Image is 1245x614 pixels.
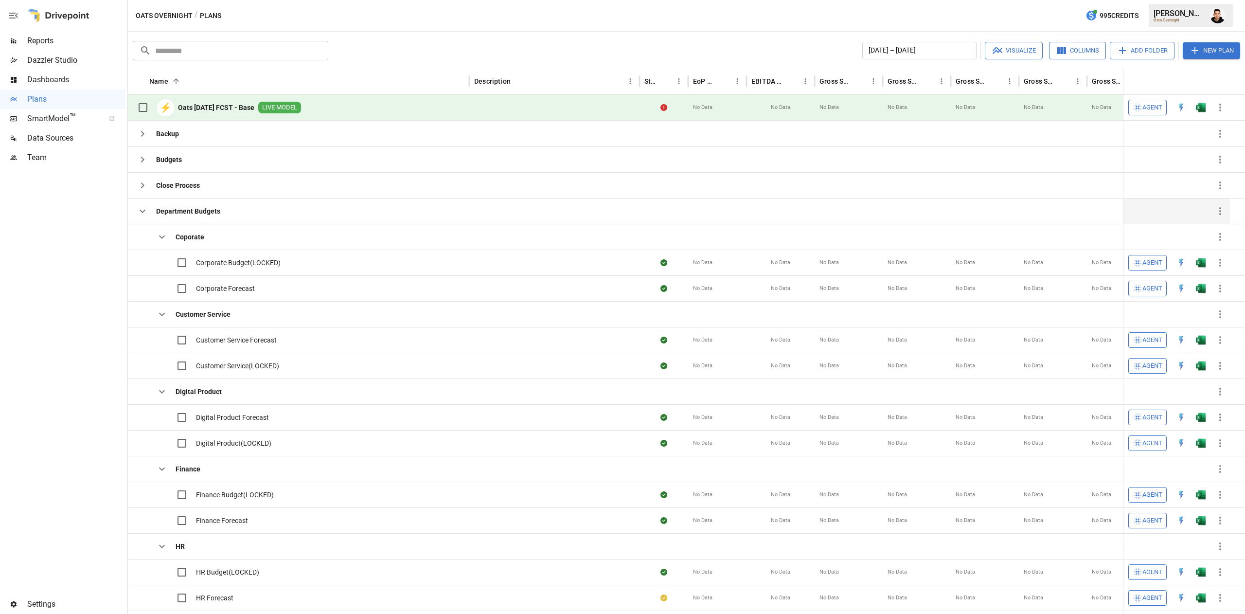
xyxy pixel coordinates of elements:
[771,104,790,111] span: No Data
[1024,594,1043,602] span: No Data
[660,593,667,603] div: Your plan has changes in Excel that are not reflected in the Drivepoint Data Warehouse, select "S...
[27,132,125,144] span: Data Sources
[176,387,222,397] b: Digital Product
[156,129,179,139] b: Backup
[474,77,511,85] div: Description
[956,517,975,524] span: No Data
[660,361,667,371] div: Sync complete
[196,593,233,603] span: HR Forecast
[1176,490,1186,500] img: quick-edit-flash.b8aec18c.svg
[660,490,667,500] div: Sync complete
[1128,255,1167,271] button: Agent
[1092,259,1111,267] span: No Data
[1128,281,1167,296] button: Agent
[196,567,259,577] span: HR Budget(LOCKED)
[672,74,686,88] button: Status column menu
[1082,7,1142,25] button: 995Credits
[1196,413,1206,422] div: Open in Excel
[819,439,839,447] span: No Data
[1092,594,1111,602] span: No Data
[819,285,839,292] span: No Data
[819,517,839,524] span: No Data
[1154,18,1204,22] div: Oats Overnight
[888,77,920,85] div: Gross Sales: DTC Online
[660,438,667,448] div: Sync complete
[771,517,790,524] span: No Data
[693,594,712,602] span: No Data
[258,103,301,112] span: LIVE MODEL
[956,439,975,447] span: No Data
[819,362,839,370] span: No Data
[1024,362,1043,370] span: No Data
[1003,74,1016,88] button: Gross Sales: Marketplace column menu
[1024,104,1043,111] span: No Data
[1176,593,1186,603] div: Open in Quick Edit
[1092,77,1124,85] div: Gross Sales: Retail
[1142,412,1162,423] span: Agent
[1092,414,1111,421] span: No Data
[1024,491,1043,499] span: No Data
[176,309,231,319] b: Customer Service
[176,464,200,474] b: Finance
[157,99,174,116] div: ⚡
[1024,414,1043,421] span: No Data
[1128,564,1167,580] button: Agent
[956,362,975,370] span: No Data
[1049,42,1106,59] button: Columns
[660,516,667,525] div: Sync complete
[1142,102,1162,113] span: Agent
[799,74,812,88] button: EBITDA Margin column menu
[1196,335,1206,345] div: Open in Excel
[1142,335,1162,346] span: Agent
[1176,593,1186,603] img: quick-edit-flash.b8aec18c.svg
[1024,568,1043,576] span: No Data
[819,594,839,602] span: No Data
[1196,103,1206,112] img: g5qfjXmAAAAABJRU5ErkJggg==
[27,35,125,47] span: Reports
[956,285,975,292] span: No Data
[196,438,271,448] span: Digital Product(LOCKED)
[1110,42,1174,59] button: Add Folder
[693,104,712,111] span: No Data
[1176,413,1186,422] img: quick-edit-flash.b8aec18c.svg
[70,111,76,124] span: ™
[693,491,712,499] span: No Data
[1196,361,1206,371] img: g5qfjXmAAAAABJRU5ErkJggg==
[660,335,667,345] div: Sync complete
[1176,438,1186,448] img: quick-edit-flash.b8aec18c.svg
[771,259,790,267] span: No Data
[196,516,248,525] span: Finance Forecast
[956,259,975,267] span: No Data
[1092,336,1111,344] span: No Data
[660,284,667,293] div: Sync complete
[1196,103,1206,112] div: Open in Excel
[27,598,125,610] span: Settings
[888,568,907,576] span: No Data
[658,74,672,88] button: Sort
[1142,567,1162,578] span: Agent
[819,336,839,344] span: No Data
[888,517,907,524] span: No Data
[956,77,988,85] div: Gross Sales: Marketplace
[660,567,667,577] div: Sync complete
[935,74,948,88] button: Gross Sales: DTC Online column menu
[1142,257,1162,269] span: Agent
[1176,361,1186,371] div: Open in Quick Edit
[1196,335,1206,345] img: g5qfjXmAAAAABJRU5ErkJggg==
[888,362,907,370] span: No Data
[956,414,975,421] span: No Data
[1142,489,1162,501] span: Agent
[1176,361,1186,371] img: quick-edit-flash.b8aec18c.svg
[956,568,975,576] span: No Data
[956,336,975,344] span: No Data
[196,284,255,293] span: Corporate Forecast
[1183,42,1240,59] button: New Plan
[1092,285,1111,292] span: No Data
[512,74,525,88] button: Sort
[1142,515,1162,526] span: Agent
[1196,567,1206,577] img: g5qfjXmAAAAABJRU5ErkJggg==
[693,285,712,292] span: No Data
[1196,490,1206,500] div: Open in Excel
[1196,516,1206,525] div: Open in Excel
[1196,438,1206,448] img: g5qfjXmAAAAABJRU5ErkJggg==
